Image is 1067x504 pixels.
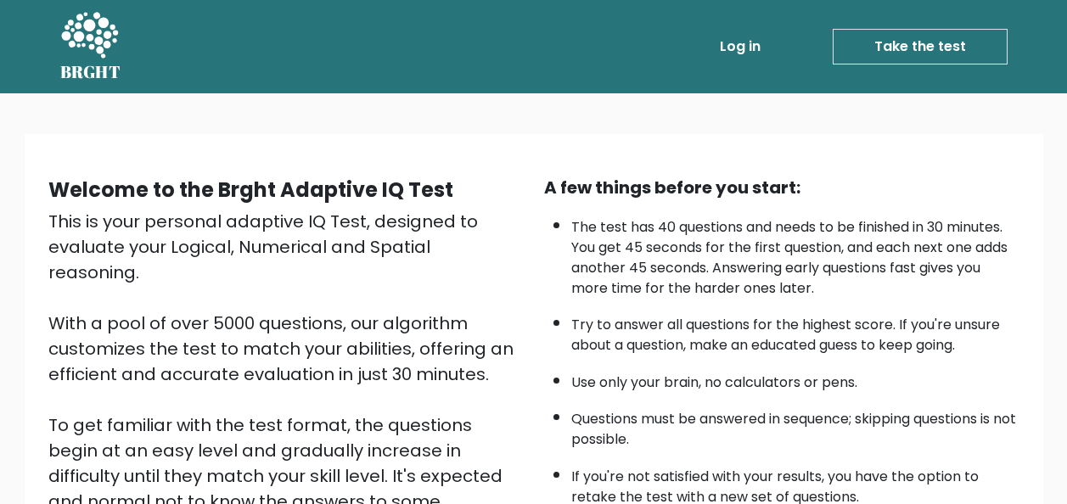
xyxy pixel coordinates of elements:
[60,7,121,87] a: BRGHT
[833,29,1008,64] a: Take the test
[571,306,1019,356] li: Try to answer all questions for the highest score. If you're unsure about a question, make an edu...
[571,364,1019,393] li: Use only your brain, no calculators or pens.
[48,176,453,204] b: Welcome to the Brght Adaptive IQ Test
[544,175,1019,200] div: A few things before you start:
[571,400,1019,450] li: Questions must be answered in sequence; skipping questions is not possible.
[60,62,121,82] h5: BRGHT
[571,209,1019,299] li: The test has 40 questions and needs to be finished in 30 minutes. You get 45 seconds for the firs...
[713,30,767,64] a: Log in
